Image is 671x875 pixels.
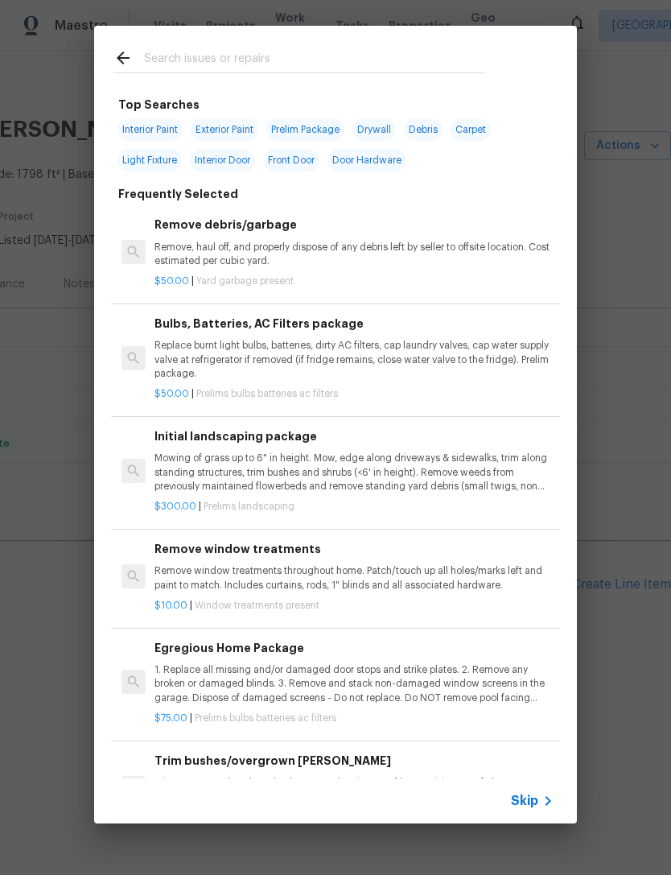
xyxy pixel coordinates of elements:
span: Interior Door [190,149,255,171]
span: Window treatments present [195,601,319,610]
h6: Initial landscaping package [154,427,554,445]
span: $10.00 [154,601,187,610]
h6: Trim bushes/overgrown [PERSON_NAME] [154,752,554,770]
h6: Remove debris/garbage [154,216,554,233]
span: Exterior Paint [191,118,258,141]
p: | [154,387,554,401]
span: $50.00 [154,276,189,286]
h6: Top Searches [118,96,200,114]
span: $300.00 [154,501,196,511]
p: | [154,500,554,514]
span: Prelim Package [266,118,344,141]
span: Door Hardware [327,149,406,171]
p: Trim overgrown hegdes & bushes around perimeter of home giving 12" of clearance. Properly dispose... [154,776,554,803]
p: | [154,274,554,288]
span: Prelims bulbs batteries ac filters [195,713,336,723]
span: Interior Paint [117,118,183,141]
p: Mowing of grass up to 6" in height. Mow, edge along driveways & sidewalks, trim along standing st... [154,452,554,493]
span: Light Fixture [117,149,182,171]
span: Yard garbage present [196,276,294,286]
span: Prelims landscaping [204,501,294,511]
h6: Egregious Home Package [154,639,554,657]
span: Carpet [451,118,491,141]
p: | [154,599,554,613]
span: Prelims bulbs batteries ac filters [196,389,338,398]
input: Search issues or repairs [144,48,485,72]
p: Replace burnt light bulbs, batteries, dirty AC filters, cap laundry valves, cap water supply valv... [154,339,554,380]
span: Front Door [263,149,319,171]
p: Remove window treatments throughout home. Patch/touch up all holes/marks left and paint to match.... [154,564,554,592]
h6: Bulbs, Batteries, AC Filters package [154,315,554,332]
p: Remove, haul off, and properly dispose of any debris left by seller to offsite location. Cost est... [154,241,554,268]
span: Debris [404,118,443,141]
h6: Frequently Selected [118,185,238,203]
span: $75.00 [154,713,187,723]
p: | [154,712,554,725]
h6: Remove window treatments [154,540,554,558]
span: Drywall [352,118,396,141]
p: 1. Replace all missing and/or damaged door stops and strike plates. 2. Remove any broken or damag... [154,663,554,704]
span: $50.00 [154,389,189,398]
span: Skip [511,793,538,809]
